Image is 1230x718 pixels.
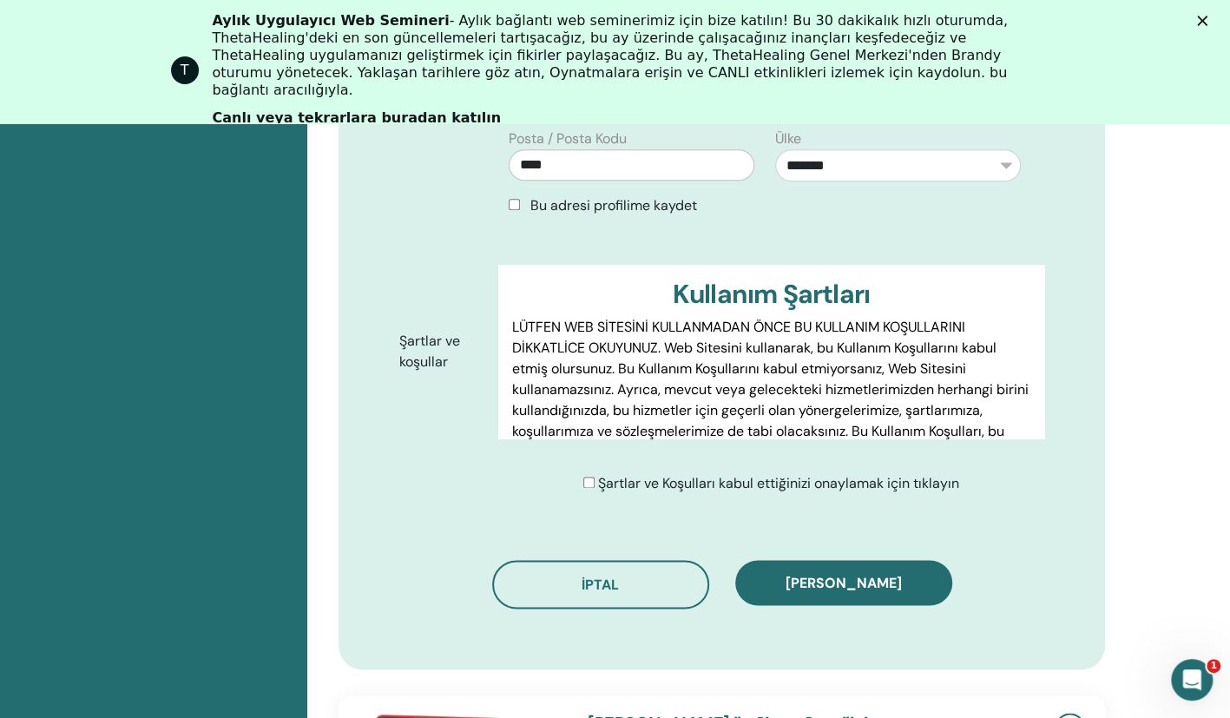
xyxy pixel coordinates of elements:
[386,325,498,379] label: Şartlar ve koşullar
[213,12,1032,99] div: - Aylık bağlantı web seminerimiz için bize katılın! Bu 30 dakikalık hızlı oturumda, ThetaHealing'...
[582,576,619,594] span: İptal
[1197,16,1214,26] div: Kapat
[598,474,959,492] span: Şartlar ve Koşulları kabul ettiğinizi onaylamak için tıklayın
[1171,659,1213,701] iframe: Intercom live chat
[775,128,801,149] label: Ülke
[786,574,902,592] span: [PERSON_NAME]
[213,12,450,29] b: Aylık Uygulayıcı Web Semineri
[735,560,952,605] button: [PERSON_NAME]
[492,560,709,609] button: İptal
[1207,659,1220,673] span: 1
[213,109,501,128] a: Canlı veya tekrarlara buradan katılın
[530,196,697,214] span: Bu adresi profilime kaydet
[512,317,1030,484] p: LÜTFEN WEB SİTESİNİ KULLANMADAN ÖNCE BU KULLANIM KOŞULLARINI DİKKATLİCE OKUYUNUZ. Web Sitesini ku...
[171,56,199,84] div: ThetaHealing için profil resmi
[509,128,627,149] label: Posta / Posta Kodu
[512,279,1030,310] h3: Kullanım Şartları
